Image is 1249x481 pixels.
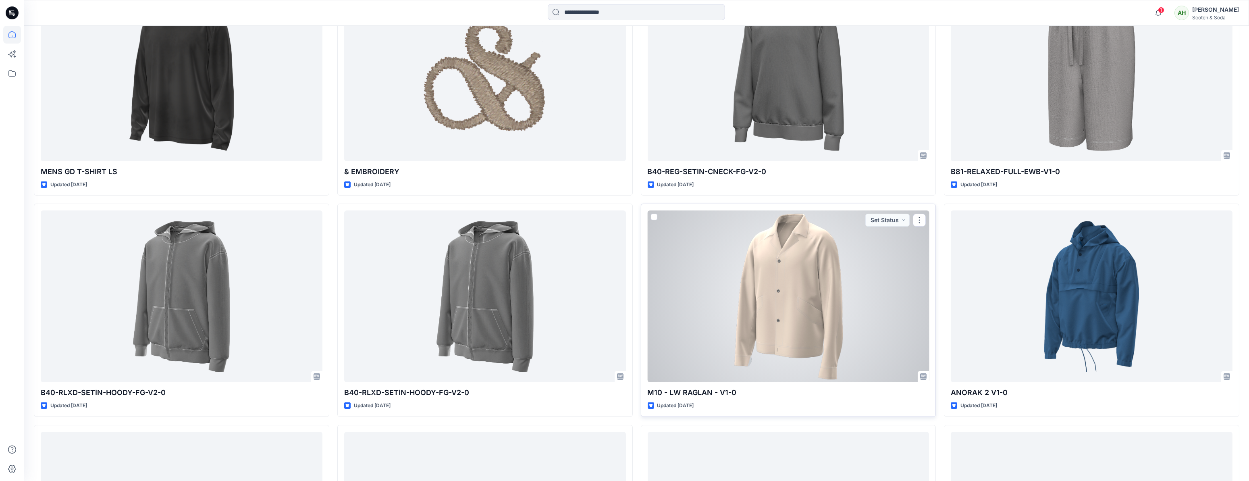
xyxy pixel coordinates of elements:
[344,166,626,177] p: & EMBROIDERY
[951,166,1232,177] p: B81-RELAXED-FULL-EWB-V1-0
[1192,15,1239,21] div: Scotch & Soda
[657,181,694,189] p: Updated [DATE]
[41,210,322,382] a: B40-RLXD-SETIN-HOODY-FG-V2-0
[951,387,1232,398] p: ANORAK 2 V1-0
[41,387,322,398] p: B40-RLXD-SETIN-HOODY-FG-V2-0
[657,402,694,410] p: Updated [DATE]
[648,387,929,398] p: M10 - LW RAGLAN - V1-0
[354,181,391,189] p: Updated [DATE]
[1174,6,1189,20] div: AH
[344,387,626,398] p: B40-RLXD-SETIN-HOODY-FG-V2-0
[648,210,929,382] a: M10 - LW RAGLAN - V1-0
[50,181,87,189] p: Updated [DATE]
[41,166,322,177] p: MENS GD T-SHIRT LS
[354,402,391,410] p: Updated [DATE]
[344,210,626,382] a: B40-RLXD-SETIN-HOODY-FG-V2-0
[1192,5,1239,15] div: [PERSON_NAME]
[951,210,1232,382] a: ANORAK 2 V1-0
[50,402,87,410] p: Updated [DATE]
[648,166,929,177] p: B40-REG-SETIN-CNECK-FG-V2-0
[1158,7,1164,13] span: 1
[960,402,997,410] p: Updated [DATE]
[960,181,997,189] p: Updated [DATE]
